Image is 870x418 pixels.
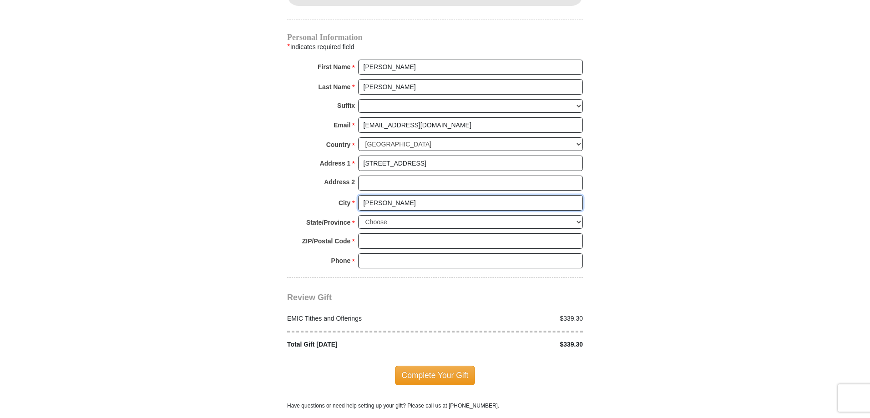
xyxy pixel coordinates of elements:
[287,293,332,302] span: Review Gift
[337,99,355,112] strong: Suffix
[283,314,435,323] div: EMIC Tithes and Offerings
[287,34,583,41] h4: Personal Information
[324,176,355,188] strong: Address 2
[287,402,583,410] p: Have questions or need help setting up your gift? Please call us at [PHONE_NUMBER].
[435,314,588,323] div: $339.30
[318,60,350,73] strong: First Name
[306,216,350,229] strong: State/Province
[435,340,588,349] div: $339.30
[334,119,350,131] strong: Email
[331,254,351,267] strong: Phone
[287,41,583,53] div: Indicates required field
[395,366,475,385] span: Complete Your Gift
[339,196,350,209] strong: City
[320,157,351,170] strong: Address 1
[283,340,435,349] div: Total Gift [DATE]
[319,81,351,93] strong: Last Name
[326,138,351,151] strong: Country
[302,235,351,247] strong: ZIP/Postal Code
